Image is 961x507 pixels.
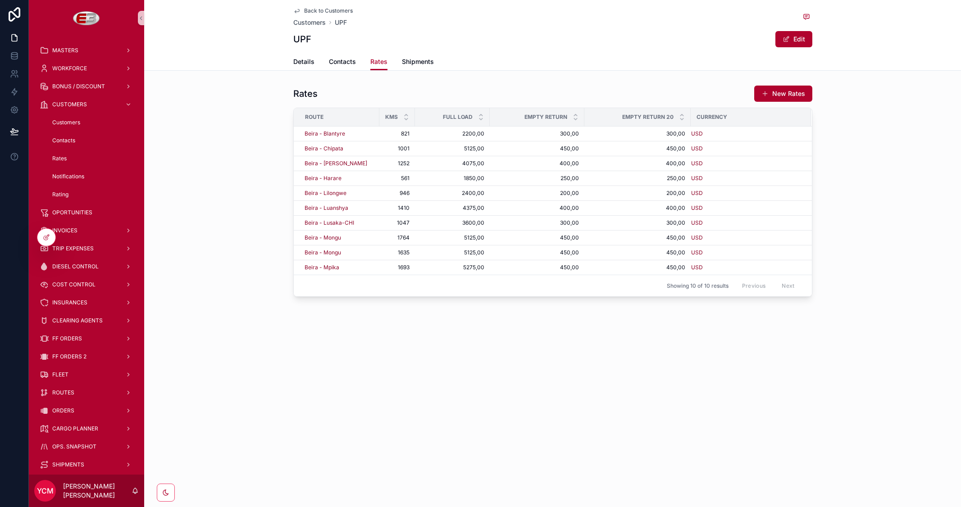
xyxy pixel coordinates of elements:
[691,145,703,152] a: USD
[495,130,579,137] span: 300,00
[385,190,410,197] span: 946
[385,219,410,226] span: 1047
[34,367,139,383] a: FLEET
[691,234,703,241] span: USD
[34,60,139,77] a: WORKFORCE
[304,7,353,14] span: Back to Customers
[52,209,92,216] span: OPORTUNITIES
[691,204,703,212] span: USD
[775,31,812,47] button: Edit
[305,190,374,197] a: Beira - Lilongwe
[697,113,727,121] span: Currency
[590,219,685,226] span: 300,00
[305,234,374,241] a: Beira - Mongu
[590,204,685,212] a: 400,00
[590,264,685,271] a: 450,00
[305,160,367,167] a: Beira - [PERSON_NAME]
[34,457,139,473] a: SHIPMENTS
[495,219,579,226] a: 300,00
[34,385,139,401] a: ROUTES
[590,190,685,197] span: 200,00
[622,113,674,121] span: Empty Return 20
[34,294,139,311] a: INSURANCES
[34,312,139,329] a: CLEARING AGENTS
[34,276,139,293] a: COST CONTROL
[495,264,579,271] a: 450,00
[420,175,484,182] a: 1850,00
[691,160,703,167] a: USD
[495,145,579,152] a: 450,00
[495,190,579,197] span: 200,00
[52,443,96,450] span: OPS. SNAPSHOT
[34,349,139,365] a: FF ORDERS 2
[293,57,314,66] span: Details
[305,190,346,197] span: Beira - Lilongwe
[52,353,87,360] span: FF ORDERS 2
[691,234,800,241] a: USD
[34,258,139,275] a: DIESEL CONTROL
[305,219,354,226] a: Beira - Lusaka-CHI
[52,371,68,378] span: FLEET
[52,65,87,72] span: WORKFORCE
[385,160,410,167] a: 1252
[34,439,139,455] a: OPS. SNAPSHOT
[45,132,139,149] a: Contacts
[305,204,348,212] a: Beira - Luanshya
[52,317,103,324] span: CLEARING AGENTS
[691,249,703,256] span: USD
[691,175,703,182] a: USD
[329,54,356,72] a: Contacts
[293,18,326,27] a: Customers
[495,234,579,241] span: 450,00
[590,160,685,167] a: 400,00
[37,485,54,496] span: YCM
[45,114,139,131] a: Customers
[420,145,484,152] a: 5125,00
[495,160,579,167] a: 400,00
[305,145,374,152] a: Beira - Chipata
[370,54,387,71] a: Rates
[293,33,311,45] h1: UPF
[293,7,353,14] a: Back to Customers
[691,145,800,152] a: USD
[691,219,703,226] a: USD
[52,407,74,414] span: ORDERS
[385,204,410,212] span: 1410
[385,234,410,241] a: 1764
[52,83,105,90] span: BONUS / DISCOUNT
[305,175,374,182] a: Beira - Harare
[420,234,484,241] a: 5125,00
[45,168,139,185] a: Notifications
[420,190,484,197] a: 2400,00
[495,204,579,212] span: 400,00
[385,145,410,152] a: 1001
[691,264,800,271] a: USD
[495,249,579,256] a: 450,00
[45,150,139,167] a: Rates
[420,219,484,226] a: 3600,00
[402,54,434,72] a: Shipments
[691,204,800,212] a: USD
[305,249,341,256] a: Beira - Mongu
[52,281,96,288] span: COST CONTROL
[402,57,434,66] span: Shipments
[420,130,484,137] a: 2200,00
[52,425,98,432] span: CARGO PLANNER
[34,204,139,221] a: OPORTUNITIES
[52,389,74,396] span: ROUTES
[52,119,80,126] span: Customers
[754,86,812,102] button: New Rates
[590,234,685,241] span: 450,00
[590,249,685,256] span: 450,00
[420,249,484,256] a: 5125,00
